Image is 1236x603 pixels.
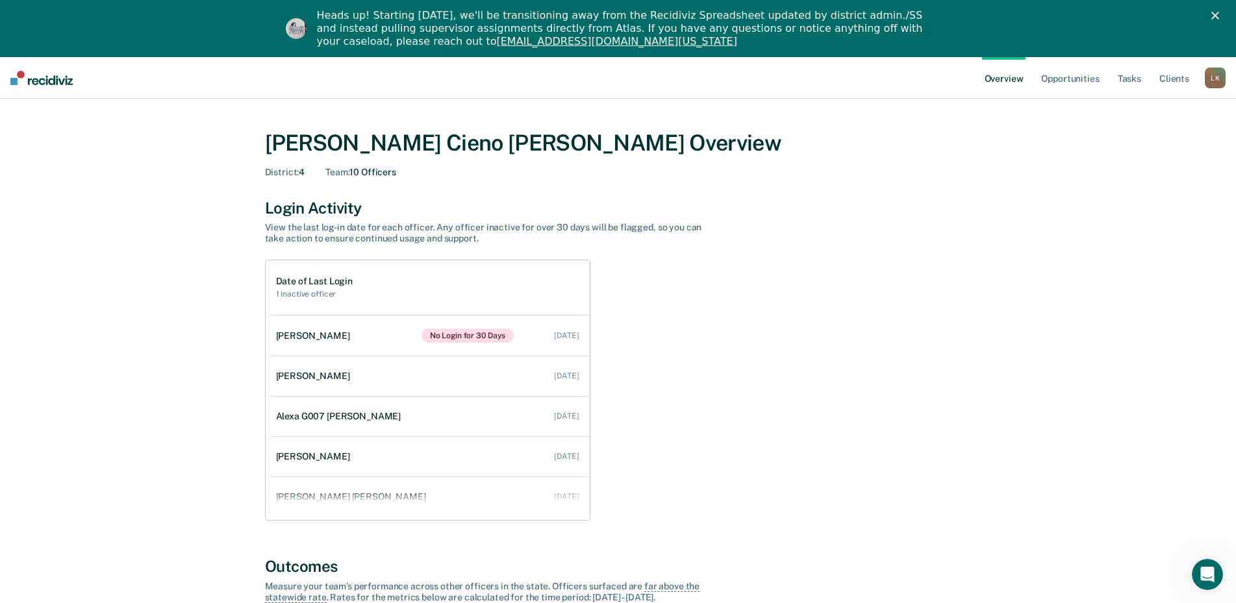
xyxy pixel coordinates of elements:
[1115,57,1144,99] a: Tasks
[554,492,579,501] div: [DATE]
[265,557,972,576] div: Outcomes
[1205,68,1226,88] button: LK
[276,276,353,287] h1: Date of Last Login
[276,330,355,341] div: [PERSON_NAME]
[554,452,579,461] div: [DATE]
[265,167,299,177] span: District :
[276,411,407,422] div: Alexa G007 [PERSON_NAME]
[271,478,590,515] a: [PERSON_NAME] [PERSON_NAME] [DATE]
[265,199,972,217] div: Login Activity
[271,438,590,475] a: [PERSON_NAME] [DATE]
[554,371,579,380] div: [DATE]
[554,412,579,421] div: [DATE]
[10,71,73,85] img: Recidiviz
[422,328,514,343] span: No Login for 30 Days
[1157,57,1192,99] a: Clients
[276,451,355,462] div: [PERSON_NAME]
[1039,57,1102,99] a: Opportunities
[1205,68,1226,88] div: L K
[265,581,700,603] span: far above the statewide rate
[496,35,737,47] a: [EMAIL_ADDRESS][DOMAIN_NAME][US_STATE]
[325,167,396,178] div: 10 Officers
[271,358,590,395] a: [PERSON_NAME] [DATE]
[265,581,720,603] div: Measure your team’s performance across other officer s in the state. Officer s surfaced are . Rat...
[276,289,353,299] h2: 1 inactive officer
[317,9,930,48] div: Heads up! Starting [DATE], we'll be transitioning away from the Recidiviz Spreadsheet updated by ...
[265,167,305,178] div: 4
[554,331,579,340] div: [DATE]
[276,371,355,382] div: [PERSON_NAME]
[982,57,1026,99] a: Overview
[1211,12,1224,19] div: Close
[265,130,972,156] div: [PERSON_NAME] Cieno [PERSON_NAME] Overview
[271,315,590,356] a: [PERSON_NAME]No Login for 30 Days [DATE]
[276,491,431,502] div: [PERSON_NAME] [PERSON_NAME]
[271,398,590,435] a: Alexa G007 [PERSON_NAME] [DATE]
[265,222,720,244] div: View the last log-in date for each officer. Any officer inactive for over 30 days will be flagged...
[286,18,307,39] img: Profile image for Kim
[1192,559,1223,590] iframe: Intercom live chat
[325,167,349,177] span: Team :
